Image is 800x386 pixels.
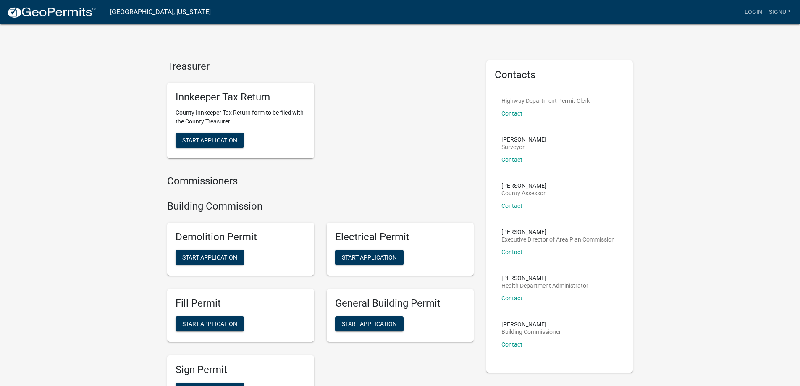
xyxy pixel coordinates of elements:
a: Signup [766,4,793,20]
p: Executive Director of Area Plan Commission [501,236,615,242]
a: Contact [501,156,522,163]
h4: Commissioners [167,175,474,187]
p: [PERSON_NAME] [501,229,615,235]
a: [GEOGRAPHIC_DATA], [US_STATE] [110,5,211,19]
a: Contact [501,110,522,117]
span: Start Application [182,254,237,260]
p: Surveyor [501,144,546,150]
a: Contact [501,295,522,302]
h5: Innkeeper Tax Return [176,91,306,103]
h5: Electrical Permit [335,231,465,243]
button: Start Application [176,133,244,148]
p: [PERSON_NAME] [501,321,561,327]
span: Start Application [342,320,397,327]
h4: Treasurer [167,60,474,73]
h5: Contacts [495,69,625,81]
p: Health Department Administrator [501,283,588,289]
p: County Assessor [501,190,546,196]
h5: Sign Permit [176,364,306,376]
button: Start Application [335,250,404,265]
h5: General Building Permit [335,297,465,310]
a: Contact [501,249,522,255]
span: Start Application [182,320,237,327]
button: Start Application [176,316,244,331]
a: Login [741,4,766,20]
button: Start Application [176,250,244,265]
a: Contact [501,341,522,348]
p: Highway Department Permit Clerk [501,98,590,104]
span: Start Application [182,137,237,143]
h5: Demolition Permit [176,231,306,243]
span: Start Application [342,254,397,260]
p: [PERSON_NAME] [501,275,588,281]
p: [PERSON_NAME] [501,137,546,142]
a: Contact [501,202,522,209]
p: [PERSON_NAME] [501,183,546,189]
p: Building Commissioner [501,329,561,335]
button: Start Application [335,316,404,331]
p: County Innkeeper Tax Return form to be filed with the County Treasurer [176,108,306,126]
h4: Building Commission [167,200,474,213]
h5: Fill Permit [176,297,306,310]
